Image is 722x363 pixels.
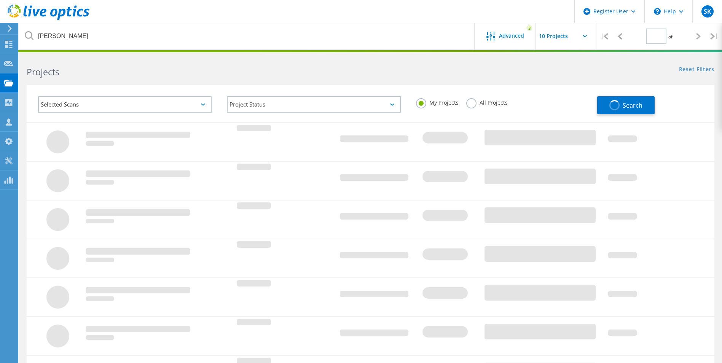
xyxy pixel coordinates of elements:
[27,66,59,78] b: Projects
[679,67,714,73] a: Reset Filters
[654,8,661,15] svg: \n
[466,98,508,105] label: All Projects
[499,33,524,38] span: Advanced
[227,96,400,113] div: Project Status
[706,23,722,50] div: |
[416,98,459,105] label: My Projects
[597,96,655,114] button: Search
[668,33,673,40] span: of
[38,96,212,113] div: Selected Scans
[596,23,612,50] div: |
[8,16,89,21] a: Live Optics Dashboard
[623,101,642,110] span: Search
[704,8,711,14] span: SK
[19,23,475,49] input: Search projects by name, owner, ID, company, etc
